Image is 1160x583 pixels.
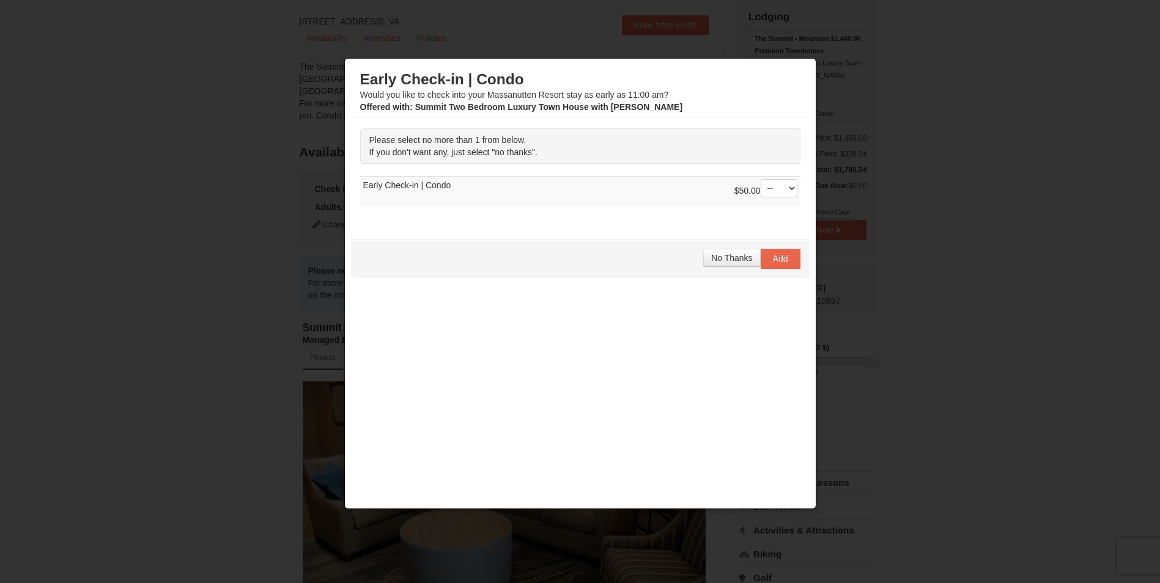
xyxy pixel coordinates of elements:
[360,70,800,113] div: Would you like to check into your Massanutten Resort stay as early as 11:00 am?
[773,254,788,263] span: Add
[369,147,538,157] span: If you don't want any, just select "no thanks".
[711,253,752,263] span: No Thanks
[360,102,683,112] strong: : Summit Two Bedroom Luxury Town House with [PERSON_NAME]
[360,70,800,89] h3: Early Check-in | Condo
[360,177,800,207] td: Early Check-in | Condo
[360,102,410,112] span: Offered with
[703,249,760,267] button: No Thanks
[734,179,797,204] div: $50.00
[761,249,800,268] button: Add
[369,135,526,145] span: Please select no more than 1 from below.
